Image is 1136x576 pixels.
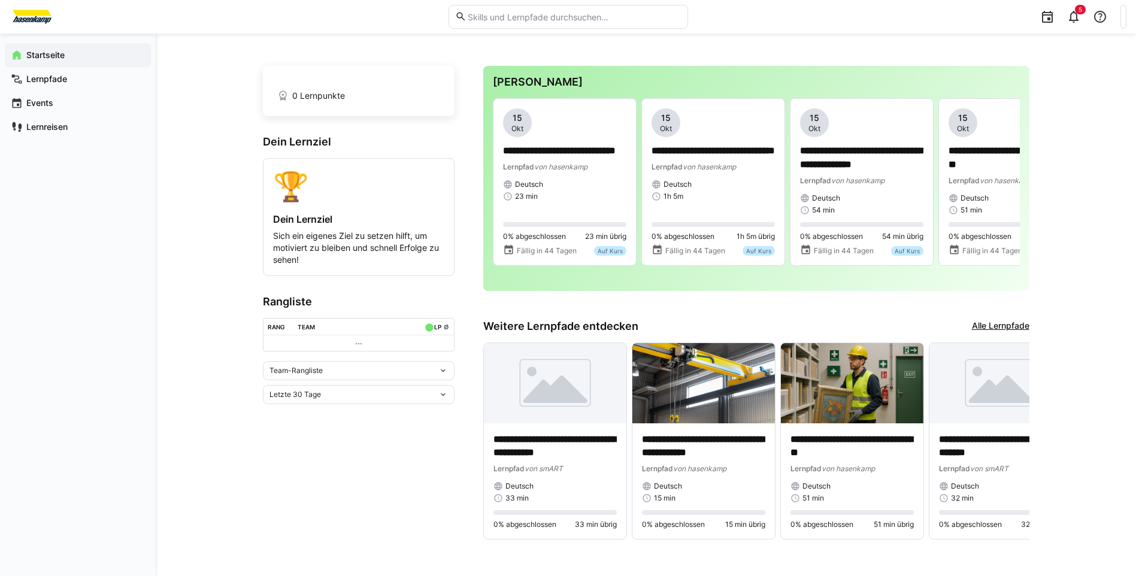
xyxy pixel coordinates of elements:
[874,520,914,529] span: 51 min übrig
[493,520,556,529] span: 0% abgeschlossen
[466,11,681,22] input: Skills und Lernpfade durchsuchen…
[980,176,1033,185] span: von hasenkamp
[515,180,543,189] span: Deutsch
[263,135,455,148] h3: Dein Lernziel
[505,481,534,491] span: Deutsch
[812,205,835,215] span: 54 min
[268,323,285,331] div: Rang
[939,464,970,473] span: Lernpfad
[961,205,982,215] span: 51 min
[814,246,874,256] span: Fällig in 44 Tagen
[594,246,626,256] div: Auf Kurs
[511,124,523,134] span: Okt
[882,232,923,241] span: 54 min übrig
[1079,6,1082,13] span: 5
[534,162,587,171] span: von hasenkamp
[642,520,705,529] span: 0% abgeschlossen
[958,112,968,124] span: 15
[642,464,673,473] span: Lernpfad
[517,246,577,256] span: Fällig in 44 Tagen
[951,493,974,503] span: 32 min
[298,323,315,331] div: Team
[951,481,979,491] span: Deutsch
[585,232,626,241] span: 23 min übrig
[654,493,675,503] span: 15 min
[525,464,563,473] span: von smART
[515,192,538,201] span: 23 min
[513,112,522,124] span: 15
[434,323,441,331] div: LP
[970,464,1008,473] span: von smART
[444,321,449,331] a: ø
[737,232,775,241] span: 1h 5m übrig
[269,390,321,399] span: Letzte 30 Tage
[503,162,534,171] span: Lernpfad
[575,520,617,529] span: 33 min übrig
[493,464,525,473] span: Lernpfad
[949,176,980,185] span: Lernpfad
[939,520,1002,529] span: 0% abgeschlossen
[831,176,884,185] span: von hasenkamp
[484,343,626,423] img: image
[661,112,671,124] span: 15
[652,162,683,171] span: Lernpfad
[263,295,455,308] h3: Rangliste
[660,124,672,134] span: Okt
[929,343,1072,423] img: image
[961,193,989,203] span: Deutsch
[632,343,775,423] img: image
[790,464,822,473] span: Lernpfad
[664,180,692,189] span: Deutsch
[654,481,682,491] span: Deutsch
[957,124,969,134] span: Okt
[673,464,726,473] span: von hasenkamp
[802,493,824,503] span: 51 min
[664,192,683,201] span: 1h 5m
[810,112,819,124] span: 15
[503,232,566,241] span: 0% abgeschlossen
[802,481,831,491] span: Deutsch
[808,124,820,134] span: Okt
[683,162,736,171] span: von hasenkamp
[962,246,1022,256] span: Fällig in 44 Tagen
[949,232,1011,241] span: 0% abgeschlossen
[493,75,1020,89] h3: [PERSON_NAME]
[269,366,323,375] span: Team-Rangliste
[800,232,863,241] span: 0% abgeschlossen
[652,232,714,241] span: 0% abgeschlossen
[891,246,923,256] div: Auf Kurs
[812,193,840,203] span: Deutsch
[972,320,1029,333] a: Alle Lernpfade
[781,343,923,423] img: image
[665,246,725,256] span: Fällig in 44 Tagen
[822,464,875,473] span: von hasenkamp
[483,320,638,333] h3: Weitere Lernpfade entdecken
[800,176,831,185] span: Lernpfad
[292,90,345,102] span: 0 Lernpunkte
[273,213,444,225] h4: Dein Lernziel
[725,520,765,529] span: 15 min übrig
[1021,520,1062,529] span: 32 min übrig
[743,246,775,256] div: Auf Kurs
[790,520,853,529] span: 0% abgeschlossen
[273,168,444,204] div: 🏆
[273,230,444,266] p: Sich ein eigenes Ziel zu setzen hilft, um motiviert zu bleiben und schnell Erfolge zu sehen!
[505,493,529,503] span: 33 min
